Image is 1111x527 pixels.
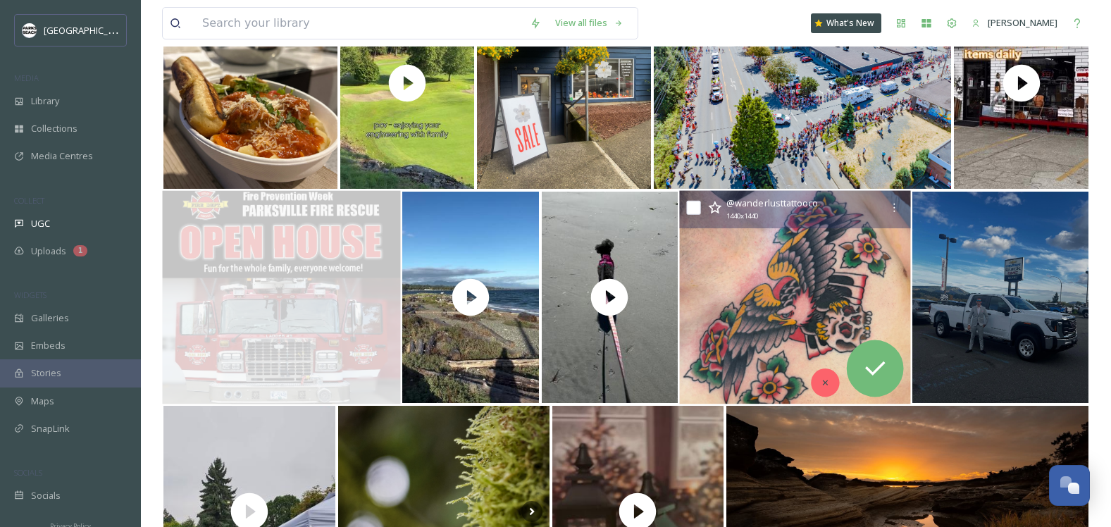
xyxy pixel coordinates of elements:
input: Search your library [195,8,523,39]
span: WIDGETS [14,290,46,300]
a: What's New [811,13,881,33]
img: thumbnail [402,192,539,403]
span: Stories [31,366,61,380]
span: Media Centres [31,149,93,163]
a: View all files [548,9,631,37]
span: [PERSON_NAME] [988,16,1057,29]
img: Client says, "Fuck me up, fam." And Mark says, "Watch me cook." Or whatever the slang is these da... [680,191,911,404]
img: thumbnail [542,192,678,403]
span: SnapLink [31,422,70,435]
span: Library [31,94,59,108]
span: Collections [31,122,77,135]
span: Maps [31,395,54,408]
div: 1 [73,245,87,256]
a: [PERSON_NAME] [964,9,1065,37]
span: SOCIALS [14,467,42,478]
img: parks%20beach.jpg [23,23,37,37]
span: 1440 x 1440 [726,211,758,222]
span: Socials [31,489,61,502]
img: Open house on Sunday, October 5, 10 am to 2 pm, Parksville Fire training grounds (1159 Franklin’s... [162,191,400,404]
span: COLLECT [14,195,44,206]
span: MEDIA [14,73,39,83]
span: Uploads [31,244,66,258]
button: Open Chat [1049,465,1090,506]
span: Galleries [31,311,69,325]
img: 🏁SOLD🏁 by THE MAGIX Big thanks to Ryan for choosing The MagiX yourislandgm ! Huge congrats on you... [912,192,1088,403]
span: [GEOGRAPHIC_DATA] Tourism [44,23,170,37]
span: UGC [31,217,50,230]
span: @ wanderlusttattooco [726,197,818,209]
span: Embeds [31,339,66,352]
